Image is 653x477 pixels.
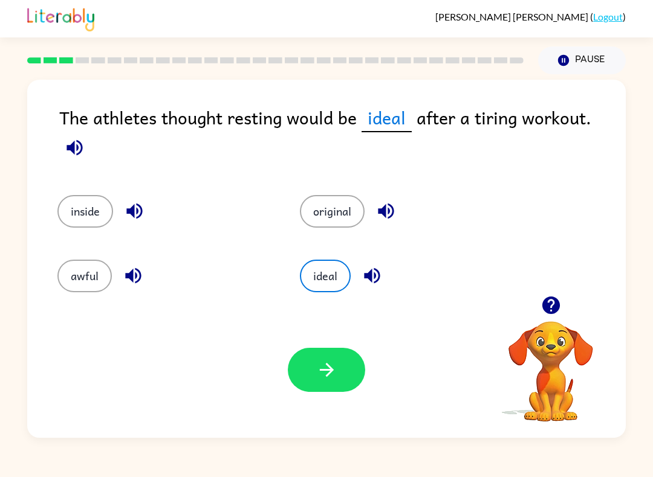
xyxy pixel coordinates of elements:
[27,5,94,31] img: Literably
[300,195,365,228] button: original
[538,46,626,74] button: Pause
[59,104,626,171] div: The athletes thought resting would be after a tiring workout.
[490,303,611,423] video: Your browser must support playing .mp4 files to use Literably. Please try using another browser.
[435,11,626,22] div: ( )
[300,260,351,292] button: ideal
[362,104,412,132] span: ideal
[57,195,113,228] button: inside
[57,260,112,292] button: awful
[593,11,623,22] a: Logout
[435,11,590,22] span: [PERSON_NAME] [PERSON_NAME]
